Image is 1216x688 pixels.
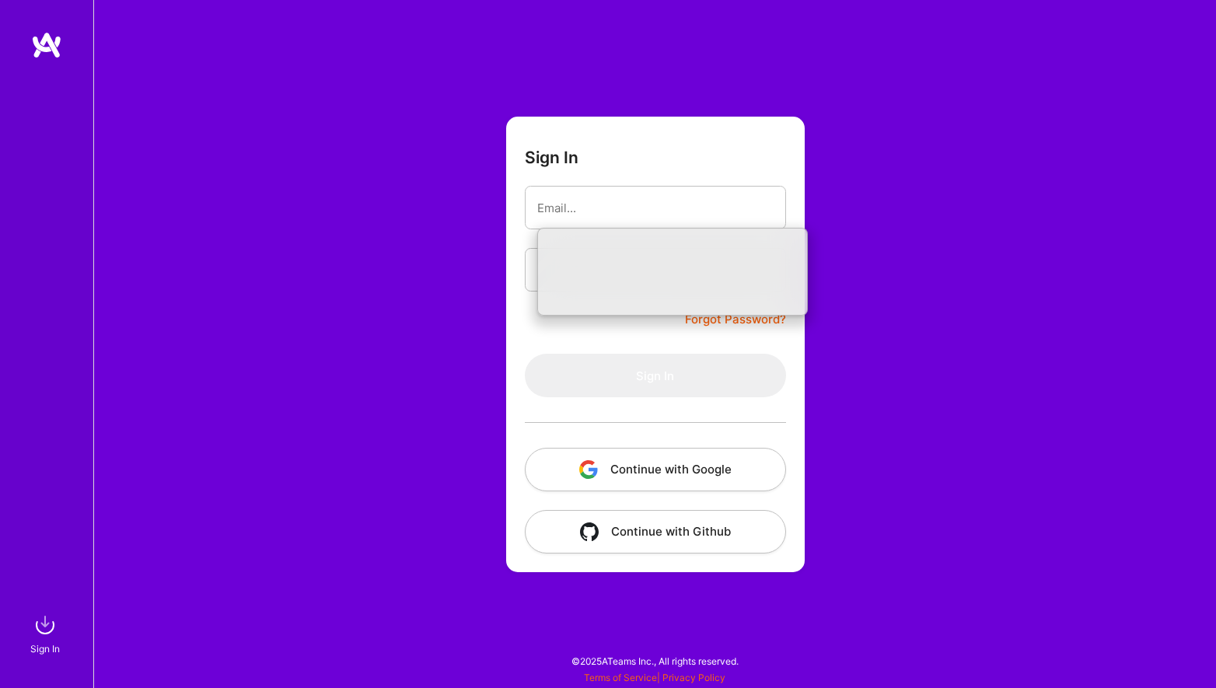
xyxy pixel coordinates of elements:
a: Forgot Password? [685,310,786,329]
div: Sign In [30,641,60,657]
input: Email... [537,188,774,228]
a: Terms of Service [584,672,657,683]
span: | [584,672,725,683]
button: Continue with Google [525,448,786,491]
img: logo [31,31,62,59]
a: sign inSign In [33,609,61,657]
img: icon [580,522,599,541]
a: Privacy Policy [662,672,725,683]
img: sign in [30,609,61,641]
img: icon [579,460,598,479]
button: Sign In [525,354,786,397]
div: © 2025 ATeams Inc., All rights reserved. [93,641,1216,680]
h3: Sign In [525,148,578,167]
button: Continue with Github [525,510,786,554]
